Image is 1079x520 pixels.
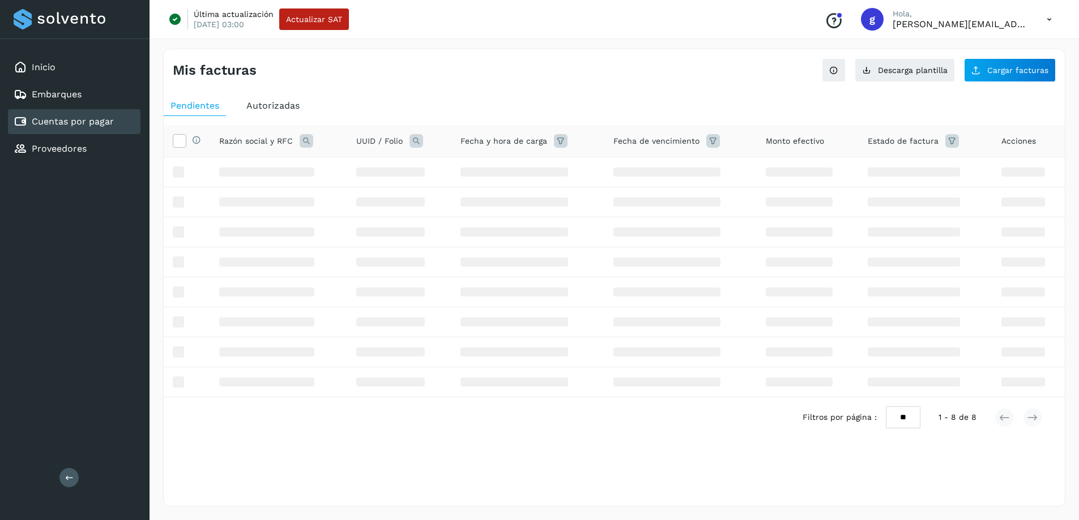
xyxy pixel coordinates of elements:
span: Filtros por página : [803,411,877,423]
span: Pendientes [170,100,219,111]
button: Actualizar SAT [279,8,349,30]
span: Actualizar SAT [286,15,342,23]
a: Embarques [32,89,82,100]
span: Fecha de vencimiento [613,135,700,147]
span: Acciones [1001,135,1036,147]
p: Última actualización [194,9,274,19]
div: Embarques [8,82,140,107]
span: Razón social y RFC [219,135,293,147]
p: [DATE] 03:00 [194,19,244,29]
button: Descarga plantilla [855,58,955,82]
span: 1 - 8 de 8 [939,411,976,423]
span: Fecha y hora de carga [460,135,547,147]
p: guillermo.alvarado@nurib.com.mx [893,19,1029,29]
span: Cargar facturas [987,66,1048,74]
div: Cuentas por pagar [8,109,140,134]
button: Cargar facturas [964,58,1056,82]
a: Cuentas por pagar [32,116,114,127]
p: Hola, [893,9,1029,19]
a: Proveedores [32,143,87,154]
span: Monto efectivo [766,135,824,147]
span: Descarga plantilla [878,66,948,74]
div: Inicio [8,55,140,80]
h4: Mis facturas [173,62,257,79]
span: UUID / Folio [356,135,403,147]
span: Autorizadas [246,100,300,111]
div: Proveedores [8,136,140,161]
span: Estado de factura [868,135,939,147]
a: Inicio [32,62,56,72]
